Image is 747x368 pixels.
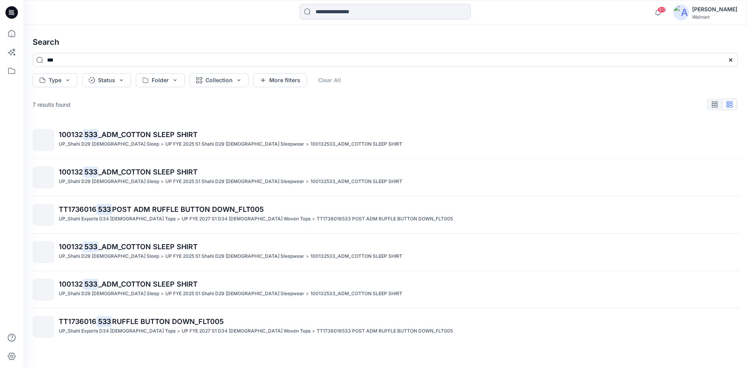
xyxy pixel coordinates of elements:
[177,215,180,223] p: >
[98,130,198,139] span: _ADM_COTTON SLEEP SHIRT
[59,317,96,326] span: TT1736016
[182,327,310,335] p: UP FYE 2027 S1 D34 Ladies Woven Tops
[310,178,402,186] p: 100132533_ADM_COTTON SLEEP SHIRT
[82,73,131,87] button: Status
[59,327,175,335] p: UP_Shahi Exports D34 Ladies Tops
[658,7,666,13] span: 60
[306,252,309,261] p: >
[161,252,164,261] p: >
[317,215,453,223] p: TT1736016533 POST ADM RUFFLE BUTTON DOWN_FLT005
[83,166,98,177] mark: 533
[83,278,98,289] mark: 533
[59,252,159,261] p: UP_Shahi D29 Ladies Sleep
[59,178,159,186] p: UP_Shahi D29 Ladies Sleep
[98,280,198,288] span: _ADM_COTTON SLEEP SHIRT
[28,274,742,305] a: 100132533_ADM_COTTON SLEEP SHIRTUP_Shahi D29 [DEMOGRAPHIC_DATA] Sleep>UP FYE 2025 S1 Shahi D29 [D...
[692,14,737,20] div: Walmart
[165,140,304,148] p: UP FYE 2025 S1 Shahi D29 Ladies Sleepwear
[317,327,453,335] p: TT1736016533 POST ADM RUFFLE BUTTON DOWN_FLT005
[59,215,175,223] p: UP_Shahi Exports D34 Ladies Tops
[189,73,249,87] button: Collection
[310,252,402,261] p: 100132533_ADM_COTTON SLEEP SHIRT
[161,290,164,298] p: >
[98,168,198,176] span: _ADM_COTTON SLEEP SHIRT
[59,205,96,213] span: TT1736016
[96,204,112,215] mark: 533
[161,140,164,148] p: >
[112,205,264,213] span: POST ADM RUFFLE BUTTON DOWN_FLT005
[59,243,83,251] span: 100132
[165,252,304,261] p: UP FYE 2025 S1 Shahi D29 Ladies Sleepwear
[165,178,304,186] p: UP FYE 2025 S1 Shahi D29 Ladies Sleepwear
[96,316,112,327] mark: 533
[59,130,83,139] span: 100132
[28,312,742,342] a: TT1736016533RUFFLE BUTTON DOWN_FLT005UP_Shahi Exports D34 [DEMOGRAPHIC_DATA] Tops>UP FYE 2027 S1 ...
[177,327,180,335] p: >
[28,237,742,268] a: 100132533_ADM_COTTON SLEEP SHIRTUP_Shahi D29 [DEMOGRAPHIC_DATA] Sleep>UP FYE 2025 S1 Shahi D29 [D...
[59,140,159,148] p: UP_Shahi D29 Ladies Sleep
[312,215,315,223] p: >
[28,162,742,193] a: 100132533_ADM_COTTON SLEEP SHIRTUP_Shahi D29 [DEMOGRAPHIC_DATA] Sleep>UP FYE 2025 S1 Shahi D29 [D...
[306,290,309,298] p: >
[26,31,744,53] h4: Search
[182,215,310,223] p: UP FYE 2027 S1 D34 Ladies Woven Tops
[59,168,83,176] span: 100132
[33,73,77,87] button: Type
[112,317,224,326] span: RUFFLE BUTTON DOWN_FLT005
[98,243,198,251] span: _ADM_COTTON SLEEP SHIRT
[253,73,307,87] button: More filters
[28,199,742,230] a: TT1736016533POST ADM RUFFLE BUTTON DOWN_FLT005UP_Shahi Exports D34 [DEMOGRAPHIC_DATA] Tops>UP FYE...
[306,178,309,186] p: >
[136,73,185,87] button: Folder
[673,5,689,20] img: avatar
[310,140,402,148] p: 100132533_ADM_COTTON SLEEP SHIRT
[165,290,304,298] p: UP FYE 2025 S1 Shahi D29 Ladies Sleepwear
[161,178,164,186] p: >
[33,100,70,109] p: 7 results found
[306,140,309,148] p: >
[692,5,737,14] div: [PERSON_NAME]
[59,290,159,298] p: UP_Shahi D29 Ladies Sleep
[83,241,98,252] mark: 533
[312,327,315,335] p: >
[28,125,742,155] a: 100132533_ADM_COTTON SLEEP SHIRTUP_Shahi D29 [DEMOGRAPHIC_DATA] Sleep>UP FYE 2025 S1 Shahi D29 [D...
[59,280,83,288] span: 100132
[310,290,402,298] p: 100132533_ADM_COTTON SLEEP SHIRT
[83,129,98,140] mark: 533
